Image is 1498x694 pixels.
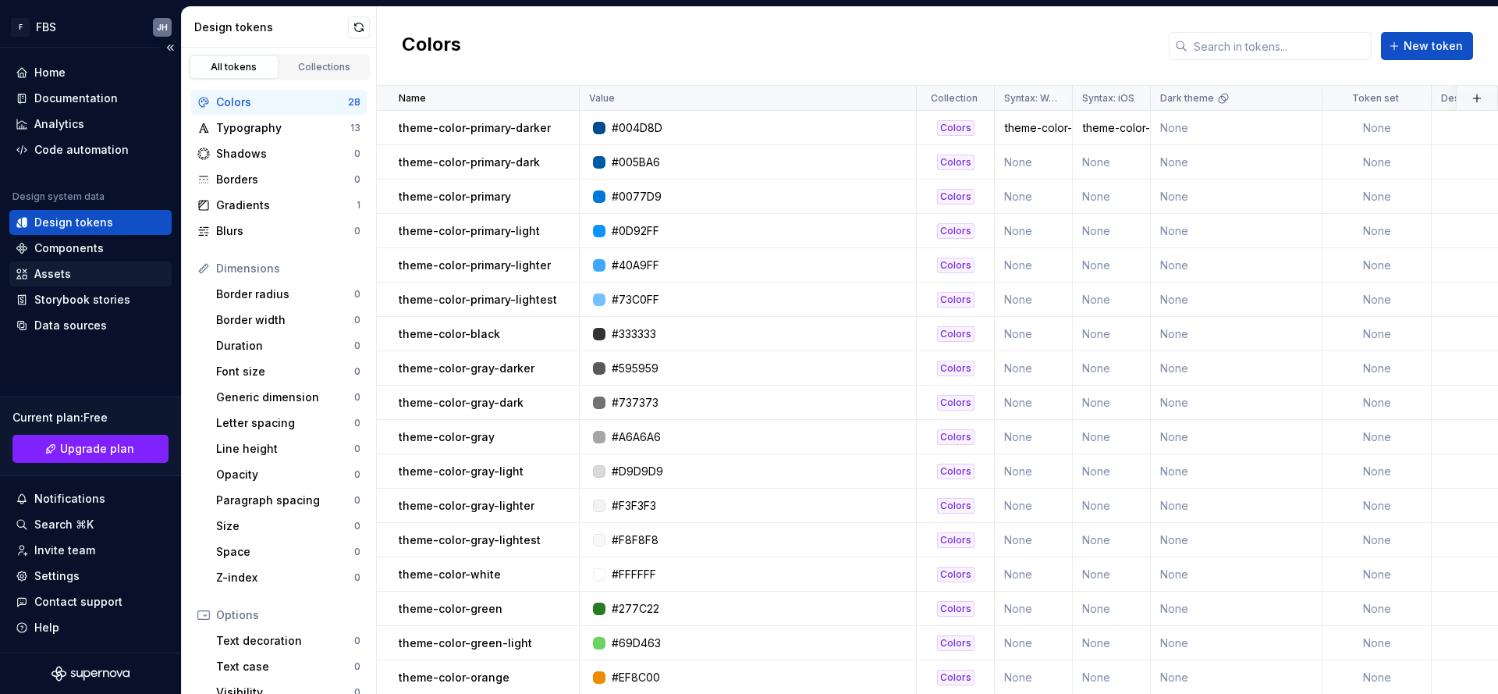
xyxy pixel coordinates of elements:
p: Collection [931,92,978,105]
a: Opacity0 [210,462,367,487]
button: Notifications [9,486,172,511]
td: None [995,626,1073,660]
div: Colors [937,567,974,582]
p: theme-color-gray-darker [399,361,534,376]
div: Options [216,607,360,623]
td: None [1151,626,1322,660]
div: All tokens [195,61,273,73]
div: Contact support [34,594,122,610]
td: None [1073,454,1151,489]
div: Colors [937,601,974,617]
a: Components [9,236,172,261]
div: Invite team [34,543,95,558]
div: 0 [354,173,360,186]
div: 0 [354,468,360,481]
td: None [1073,386,1151,420]
div: Design tokens [194,20,348,35]
td: None [1151,489,1322,523]
td: None [1322,557,1432,592]
td: None [1151,145,1322,180]
td: None [1322,489,1432,523]
td: None [1151,523,1322,557]
a: Analytics [9,112,172,137]
button: Contact support [9,589,172,614]
p: theme-color-primary-lighter [399,258,551,273]
a: Blurs0 [191,219,367,244]
td: None [995,420,1073,454]
td: None [1322,420,1432,454]
p: Syntax: iOS [1082,92,1134,105]
a: Assets [9,262,172,286]
div: Colors [937,635,974,651]
a: Text case0 [210,654,367,679]
button: Collapse sidebar [159,37,181,59]
a: Z-index0 [210,565,367,590]
a: Supernova Logo [51,666,130,682]
p: Description [1441,92,1495,105]
div: #FFFFFF [612,567,656,582]
div: Borders [216,172,354,187]
td: None [1322,111,1432,145]
div: Line height [216,441,354,457]
td: None [995,557,1073,592]
div: Colors [937,498,974,514]
p: theme-color-green [399,601,502,617]
td: None [995,180,1073,214]
p: theme-color-gray-light [399,464,524,479]
div: JH [157,21,168,34]
button: New token [1381,32,1473,60]
td: None [1073,592,1151,626]
div: #004D8D [612,120,662,136]
button: FFBSJH [3,10,178,44]
td: None [1073,557,1151,592]
div: Home [34,65,66,80]
div: Paragraph spacing [216,493,354,508]
td: None [1151,317,1322,351]
div: Colors [937,223,974,239]
td: None [1322,523,1432,557]
div: #0D92FF [612,223,659,239]
div: Blurs [216,223,354,239]
div: Help [34,620,59,635]
a: Paragraph spacing0 [210,488,367,513]
div: Colors [937,120,974,136]
p: Syntax: Web [1004,92,1060,105]
p: theme-color-gray [399,429,495,445]
p: theme-color-white [399,567,501,582]
div: Colors [937,532,974,548]
td: None [1322,351,1432,386]
div: #595959 [612,361,658,376]
td: None [1151,386,1322,420]
span: New token [1404,38,1463,54]
div: 0 [354,571,360,584]
td: None [1151,557,1322,592]
span: Upgrade plan [60,441,134,457]
td: None [995,454,1073,489]
div: #69D463 [612,635,661,651]
a: Colors28 [191,90,367,115]
div: theme-color-primary-darker [996,120,1071,136]
div: #F8F8F8 [612,532,658,548]
p: theme-color-gray-dark [399,395,524,411]
div: Font size [216,364,354,379]
div: Colors [937,292,974,308]
td: None [1151,592,1322,626]
a: Border radius0 [210,282,367,307]
td: None [1322,214,1432,248]
div: Colors [937,429,974,445]
a: Shadows0 [191,141,367,166]
div: Letter spacing [216,415,354,431]
td: None [1073,248,1151,283]
div: 0 [354,148,360,160]
div: Notifications [34,491,105,507]
a: Typography13 [191,116,367,141]
div: 0 [354,225,360,237]
a: Documentation [9,86,172,111]
div: Colors [937,670,974,685]
td: None [1322,626,1432,660]
td: None [1073,420,1151,454]
div: 0 [354,546,360,558]
div: Colors [937,395,974,411]
a: Invite team [9,538,172,563]
div: 0 [354,660,360,673]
